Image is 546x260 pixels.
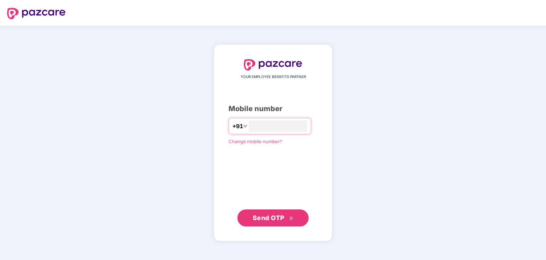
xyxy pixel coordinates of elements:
[289,216,294,221] span: double-right
[7,8,65,19] img: logo
[237,209,309,227] button: Send OTPdouble-right
[244,59,302,71] img: logo
[229,103,317,114] div: Mobile number
[243,124,247,128] span: down
[229,139,282,144] a: Change mobile number?
[232,122,243,131] span: +91
[241,74,306,80] span: YOUR EMPLOYEE BENEFITS PARTNER
[253,214,284,222] span: Send OTP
